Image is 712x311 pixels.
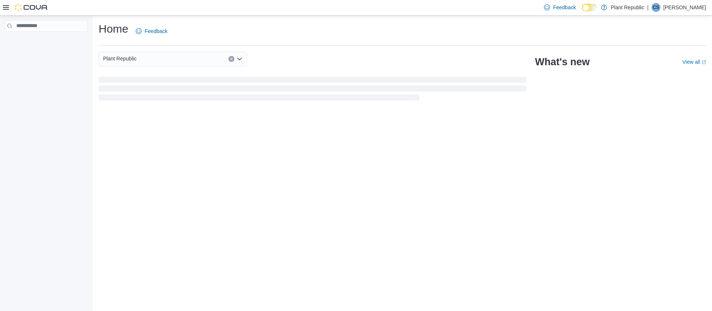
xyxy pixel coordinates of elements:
[4,33,88,51] nav: Complex example
[145,27,167,35] span: Feedback
[228,56,234,62] button: Clear input
[702,60,706,64] svg: External link
[103,54,136,63] span: Plant Republic
[553,4,576,11] span: Feedback
[653,3,659,12] span: CS
[611,3,644,12] p: Plant Republic
[133,24,170,39] a: Feedback
[647,3,649,12] p: |
[99,21,128,36] h1: Home
[663,3,706,12] p: [PERSON_NAME]
[237,56,243,62] button: Open list of options
[582,4,597,11] input: Dark Mode
[535,56,590,68] h2: What's new
[15,4,48,11] img: Cova
[682,59,706,65] a: View allExternal link
[99,78,526,102] span: Loading
[652,3,660,12] div: Colin Smith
